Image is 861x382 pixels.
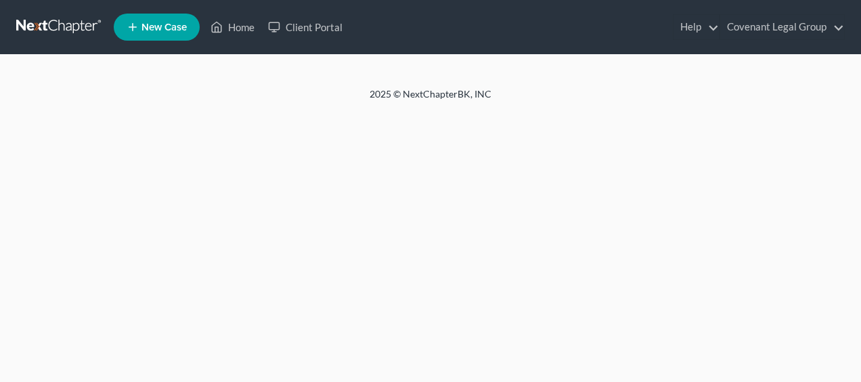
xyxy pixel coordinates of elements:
div: 2025 © NextChapterBK, INC [45,87,816,112]
a: Home [204,15,261,39]
a: Covenant Legal Group [720,15,844,39]
new-legal-case-button: New Case [114,14,200,41]
a: Help [674,15,719,39]
a: Client Portal [261,15,349,39]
